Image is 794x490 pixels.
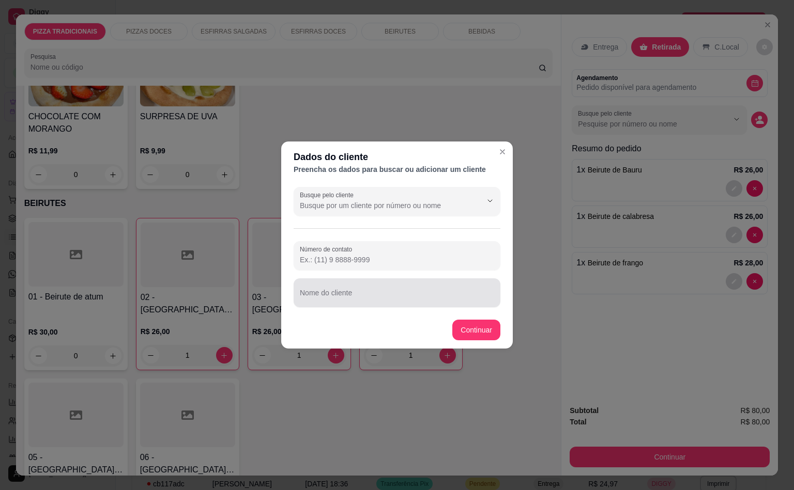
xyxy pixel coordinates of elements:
button: Show suggestions [482,193,498,209]
input: Busque pelo cliente [300,200,465,211]
label: Número de contato [300,245,356,254]
input: Nome do cliente [300,292,494,302]
button: Close [494,144,511,160]
input: Número de contato [300,255,494,265]
label: Busque pelo cliente [300,191,357,199]
button: Continuar [452,320,500,340]
div: Preencha os dados para buscar ou adicionar um cliente [294,164,500,175]
div: Dados do cliente [294,150,500,164]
